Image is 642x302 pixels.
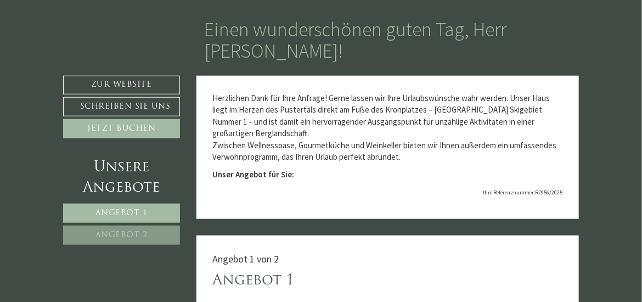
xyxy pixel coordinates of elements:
[213,169,295,180] strong: Unser Angebot für Sie:
[63,158,180,198] div: Unsere Angebote
[213,92,563,163] p: Herzlichen Dank für Ihre Anfrage! Gerne lassen wir Ihre Urlaubswünsche wahr werden. Unser Haus li...
[63,119,180,138] a: Jetzt buchen
[16,51,156,58] small: 09:24
[213,253,279,265] span: Angebot 1 von 2
[63,76,180,94] a: Zur Website
[157,8,194,26] div: [DATE]
[8,29,162,60] div: Guten Tag, wie können wir Ihnen helfen?
[213,271,295,291] div: Angebot 1
[63,97,180,116] a: Schreiben Sie uns
[483,189,562,196] span: Ihre Referenznummer:R7956/2025
[95,231,148,239] span: Angebot 2
[16,31,156,40] div: Montis – Active Nature Spa
[95,209,148,217] span: Angebot 1
[205,19,571,62] h1: Einen wunderschönen guten Tag, Herr [PERSON_NAME]!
